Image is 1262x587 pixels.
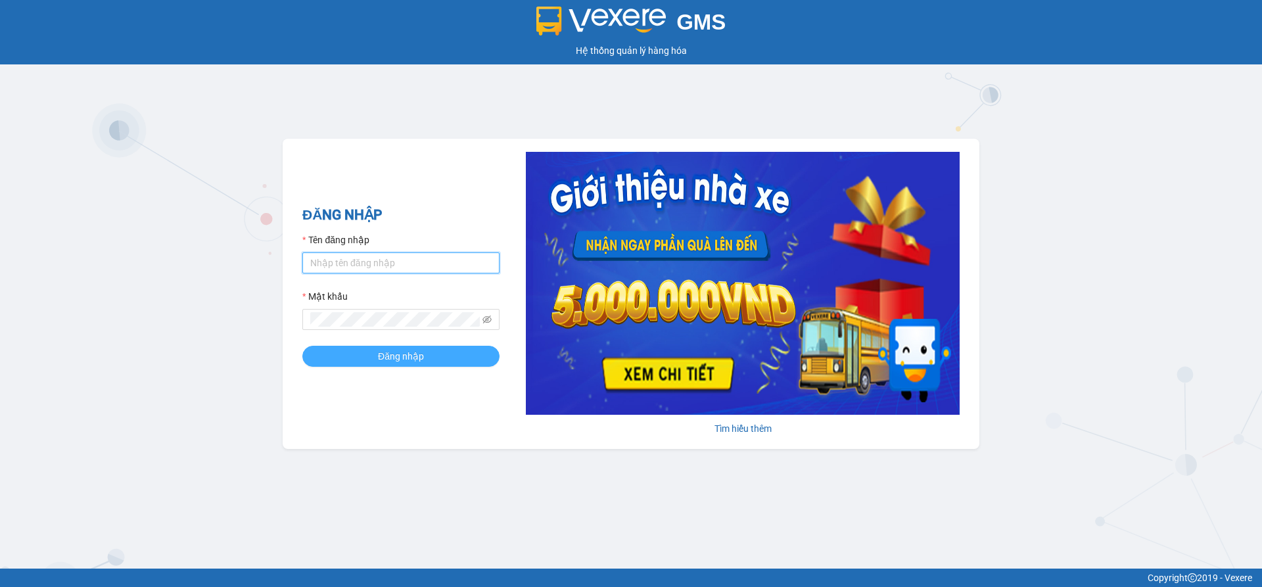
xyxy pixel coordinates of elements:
[1188,573,1197,582] span: copyright
[10,571,1252,585] div: Copyright 2019 - Vexere
[676,10,726,34] span: GMS
[482,315,492,324] span: eye-invisible
[310,312,480,327] input: Mật khẩu
[536,20,726,30] a: GMS
[378,349,424,364] span: Đăng nhập
[526,152,960,415] img: banner-0
[302,252,500,273] input: Tên đăng nhập
[302,289,348,304] label: Mật khẩu
[302,346,500,367] button: Đăng nhập
[3,43,1259,58] div: Hệ thống quản lý hàng hóa
[302,204,500,226] h2: ĐĂNG NHẬP
[526,421,960,436] div: Tìm hiểu thêm
[302,233,369,247] label: Tên đăng nhập
[536,7,666,35] img: logo 2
